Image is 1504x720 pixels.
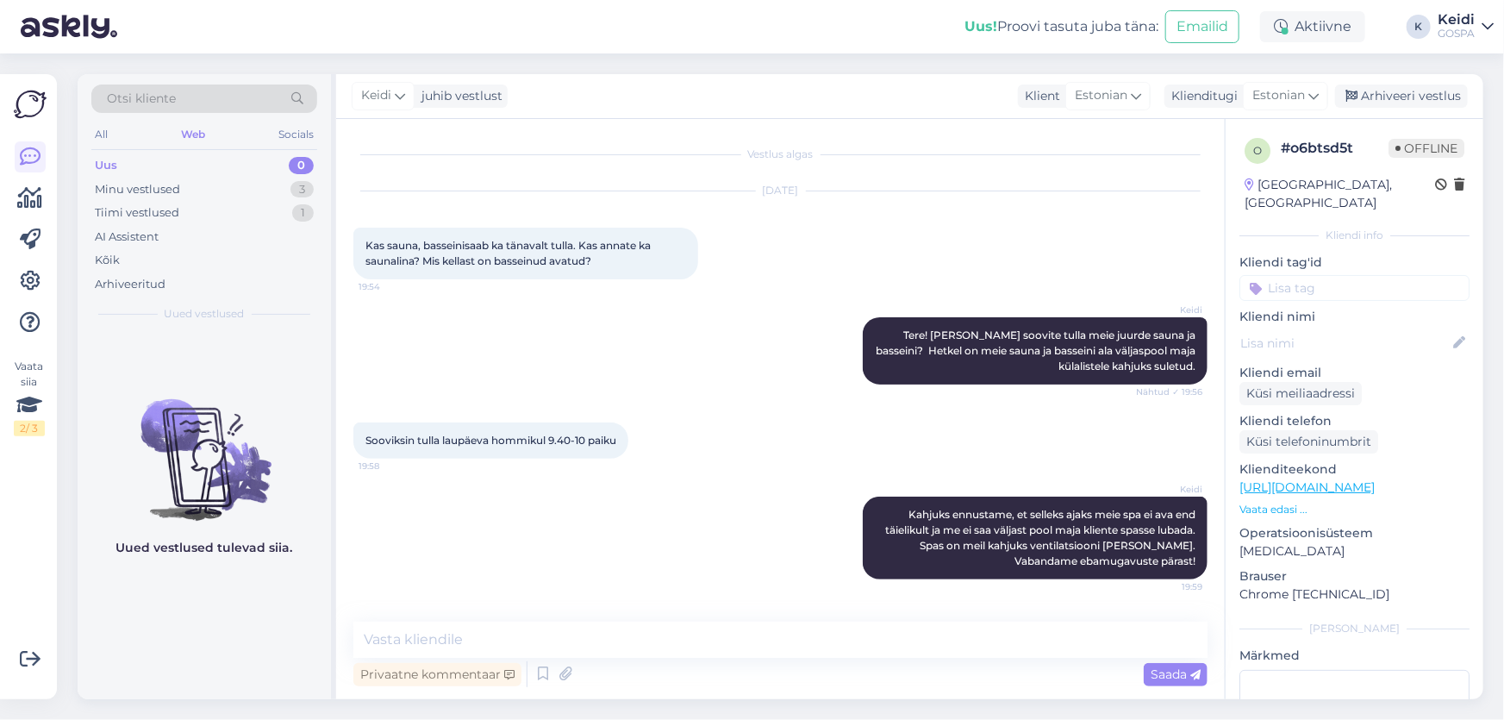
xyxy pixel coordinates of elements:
div: Küsi meiliaadressi [1239,382,1362,405]
a: [URL][DOMAIN_NAME] [1239,479,1375,495]
span: Keidi [361,86,391,105]
div: Arhiveeritud [95,276,165,293]
div: 2 / 3 [14,421,45,436]
p: Brauser [1239,567,1470,585]
p: Kliendi telefon [1239,412,1470,430]
div: GOSPA [1438,27,1475,41]
p: Märkmed [1239,647,1470,665]
span: Nähtud ✓ 19:56 [1136,385,1202,398]
p: Kliendi tag'id [1239,254,1470,272]
span: Uued vestlused [165,306,245,322]
p: [MEDICAL_DATA] [1239,542,1470,560]
div: Minu vestlused [95,181,180,198]
div: Keidi [1438,13,1475,27]
p: Uued vestlused tulevad siia. [116,539,293,557]
span: 19:58 [359,460,423,473]
span: Otsi kliente [107,90,176,108]
div: AI Assistent [95,229,159,246]
div: Socials [275,123,317,146]
input: Lisa tag [1239,275,1470,301]
div: Tiimi vestlused [95,204,179,222]
span: Estonian [1252,86,1305,105]
img: No chats [78,368,331,523]
span: Kahjuks ennustame, et selleks ajaks meie spa ei ava end täielikult ja me ei saa väljast pool maja... [885,508,1198,567]
p: Klienditeekond [1239,460,1470,479]
p: Vaata edasi ... [1239,502,1470,517]
span: Kas sauna, basseinisaab ka tänavalt tulla. Kas annate ka saunalina? Mis kellast on basseinud avatud? [365,239,653,267]
span: Saada [1151,667,1201,682]
span: Sooviksin tulla laupäeva hommikul 9.40-10 paiku [365,434,616,447]
span: 19:54 [359,280,423,293]
div: [GEOGRAPHIC_DATA], [GEOGRAPHIC_DATA] [1245,176,1435,212]
div: Kõik [95,252,120,269]
div: 3 [290,181,314,198]
div: Privaatne kommentaar [353,663,521,686]
div: juhib vestlust [415,87,502,105]
div: # o6btsd5t [1281,138,1389,159]
div: Klient [1018,87,1060,105]
div: [DATE] [353,183,1208,198]
span: Keidi [1138,483,1202,496]
span: Keidi [1138,304,1202,316]
a: KeidiGOSPA [1438,13,1494,41]
span: Estonian [1075,86,1127,105]
div: Küsi telefoninumbrit [1239,430,1378,454]
img: Askly Logo [14,88,47,121]
div: Vestlus algas [353,147,1208,162]
button: Emailid [1165,10,1239,43]
div: K [1407,15,1431,39]
div: Vaata siia [14,359,45,436]
p: Kliendi email [1239,364,1470,382]
div: Klienditugi [1164,87,1238,105]
div: Aktiivne [1260,11,1365,42]
span: 19:59 [1138,580,1202,593]
div: Kliendi info [1239,228,1470,243]
p: Operatsioonisüsteem [1239,524,1470,542]
div: All [91,123,111,146]
p: Kliendi nimi [1239,308,1470,326]
div: Arhiveeri vestlus [1335,85,1468,108]
b: Uus! [964,18,997,34]
input: Lisa nimi [1240,334,1450,353]
div: Proovi tasuta juba täna: [964,16,1158,37]
span: Offline [1389,139,1464,158]
div: Uus [95,157,117,174]
div: 0 [289,157,314,174]
div: 1 [292,204,314,222]
p: Chrome [TECHNICAL_ID] [1239,585,1470,604]
div: Web [178,123,209,146]
div: [PERSON_NAME] [1239,621,1470,636]
span: o [1253,144,1262,157]
span: Tere! [PERSON_NAME] soovite tulla meie juurde sauna ja basseini? Hetkel on meie sauna ja basseini... [876,329,1198,373]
